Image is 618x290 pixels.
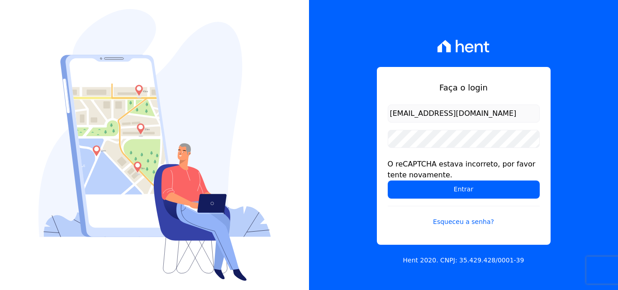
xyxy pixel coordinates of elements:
div: O reCAPTCHA estava incorreto, por favor tente novamente. [388,159,540,181]
img: Login [38,9,271,281]
input: Email [388,105,540,123]
h1: Faça o login [388,81,540,94]
a: Esqueceu a senha? [388,206,540,227]
input: Entrar [388,181,540,199]
p: Hent 2020. CNPJ: 35.429.428/0001-39 [403,256,524,265]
